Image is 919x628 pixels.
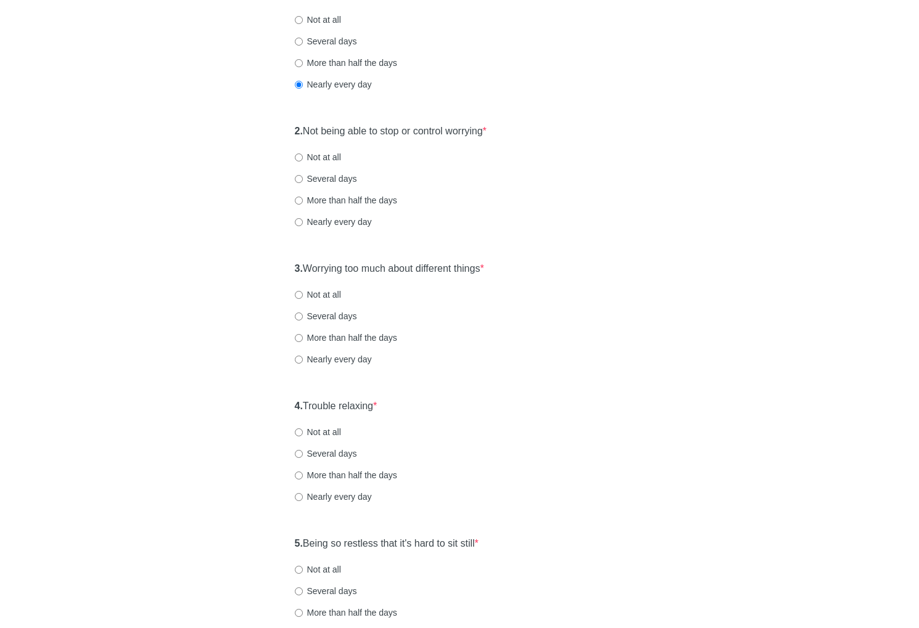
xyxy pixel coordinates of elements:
input: More than half the days [295,471,303,479]
input: More than half the days [295,197,303,205]
input: More than half the days [295,59,303,67]
input: Nearly every day [295,356,303,364]
label: Nearly every day [295,491,372,503]
label: Several days [295,585,357,597]
label: Not at all [295,426,341,438]
label: Several days [295,35,357,47]
input: Nearly every day [295,493,303,501]
label: Not being able to stop or control worrying [295,124,487,139]
label: Not at all [295,151,341,163]
input: Not at all [295,566,303,574]
input: Several days [295,38,303,46]
label: More than half the days [295,469,397,481]
input: Not at all [295,16,303,24]
label: Being so restless that it's hard to sit still [295,537,479,551]
input: Not at all [295,153,303,161]
input: Several days [295,312,303,320]
input: More than half the days [295,334,303,342]
input: Several days [295,450,303,458]
strong: 5. [295,538,303,548]
label: Trouble relaxing [295,399,377,414]
strong: 4. [295,401,303,411]
label: More than half the days [295,606,397,619]
label: More than half the days [295,194,397,206]
label: More than half the days [295,332,397,344]
input: Not at all [295,291,303,299]
input: More than half the days [295,609,303,617]
label: Nearly every day [295,216,372,228]
input: Not at all [295,428,303,436]
label: Several days [295,173,357,185]
label: Not at all [295,288,341,301]
label: Nearly every day [295,78,372,91]
input: Nearly every day [295,218,303,226]
label: Not at all [295,563,341,576]
label: Several days [295,310,357,322]
label: Not at all [295,14,341,26]
label: Nearly every day [295,353,372,365]
label: More than half the days [295,57,397,69]
input: Several days [295,587,303,595]
strong: 3. [295,263,303,274]
input: Nearly every day [295,81,303,89]
input: Several days [295,175,303,183]
label: Several days [295,447,357,460]
label: Worrying too much about different things [295,262,484,276]
strong: 2. [295,126,303,136]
